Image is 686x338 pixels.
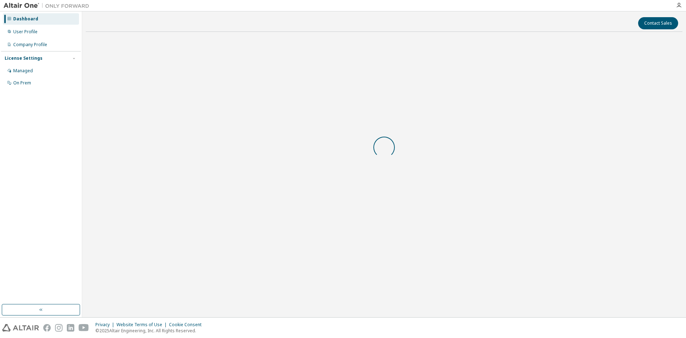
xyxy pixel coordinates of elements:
img: Altair One [4,2,93,9]
div: User Profile [13,29,38,35]
div: Dashboard [13,16,38,22]
img: altair_logo.svg [2,324,39,332]
img: youtube.svg [79,324,89,332]
div: Managed [13,68,33,74]
div: License Settings [5,55,43,61]
p: © 2025 Altair Engineering, Inc. All Rights Reserved. [95,328,206,334]
div: Cookie Consent [169,322,206,328]
div: On Prem [13,80,31,86]
div: Company Profile [13,42,47,48]
div: Website Terms of Use [116,322,169,328]
img: facebook.svg [43,324,51,332]
img: instagram.svg [55,324,63,332]
div: Privacy [95,322,116,328]
img: linkedin.svg [67,324,74,332]
button: Contact Sales [638,17,678,29]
